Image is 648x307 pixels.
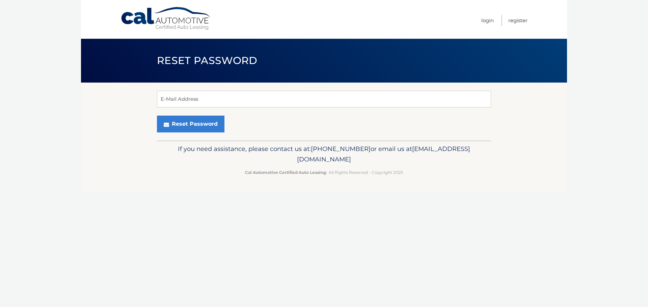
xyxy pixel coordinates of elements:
strong: Cal Automotive Certified Auto Leasing [245,170,326,175]
span: [PHONE_NUMBER] [311,145,371,153]
input: E-Mail Address [157,91,491,108]
button: Reset Password [157,116,224,132]
a: Register [508,15,528,26]
a: Login [481,15,494,26]
a: Cal Automotive [120,7,212,31]
p: - All Rights Reserved - Copyright 2025 [161,169,487,176]
p: If you need assistance, please contact us at: or email us at [161,144,487,165]
span: Reset Password [157,54,257,67]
